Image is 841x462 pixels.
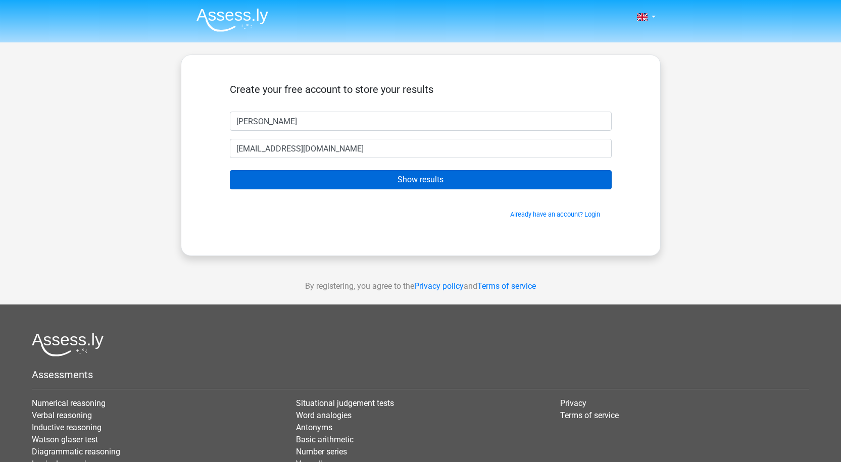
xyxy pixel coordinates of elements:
[296,447,347,456] a: Number series
[477,281,536,291] a: Terms of service
[32,333,104,356] img: Assessly logo
[296,423,332,432] a: Antonyms
[296,435,354,444] a: Basic arithmetic
[230,112,612,131] input: First name
[560,410,619,420] a: Terms of service
[230,170,612,189] input: Show results
[196,8,268,32] img: Assessly
[32,398,106,408] a: Numerical reasoning
[560,398,586,408] a: Privacy
[230,83,612,95] h5: Create your free account to store your results
[296,398,394,408] a: Situational judgement tests
[32,369,809,381] h5: Assessments
[230,139,612,158] input: Email
[32,435,98,444] a: Watson glaser test
[414,281,464,291] a: Privacy policy
[296,410,352,420] a: Word analogies
[510,211,600,218] a: Already have an account? Login
[32,447,120,456] a: Diagrammatic reasoning
[32,410,92,420] a: Verbal reasoning
[32,423,102,432] a: Inductive reasoning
